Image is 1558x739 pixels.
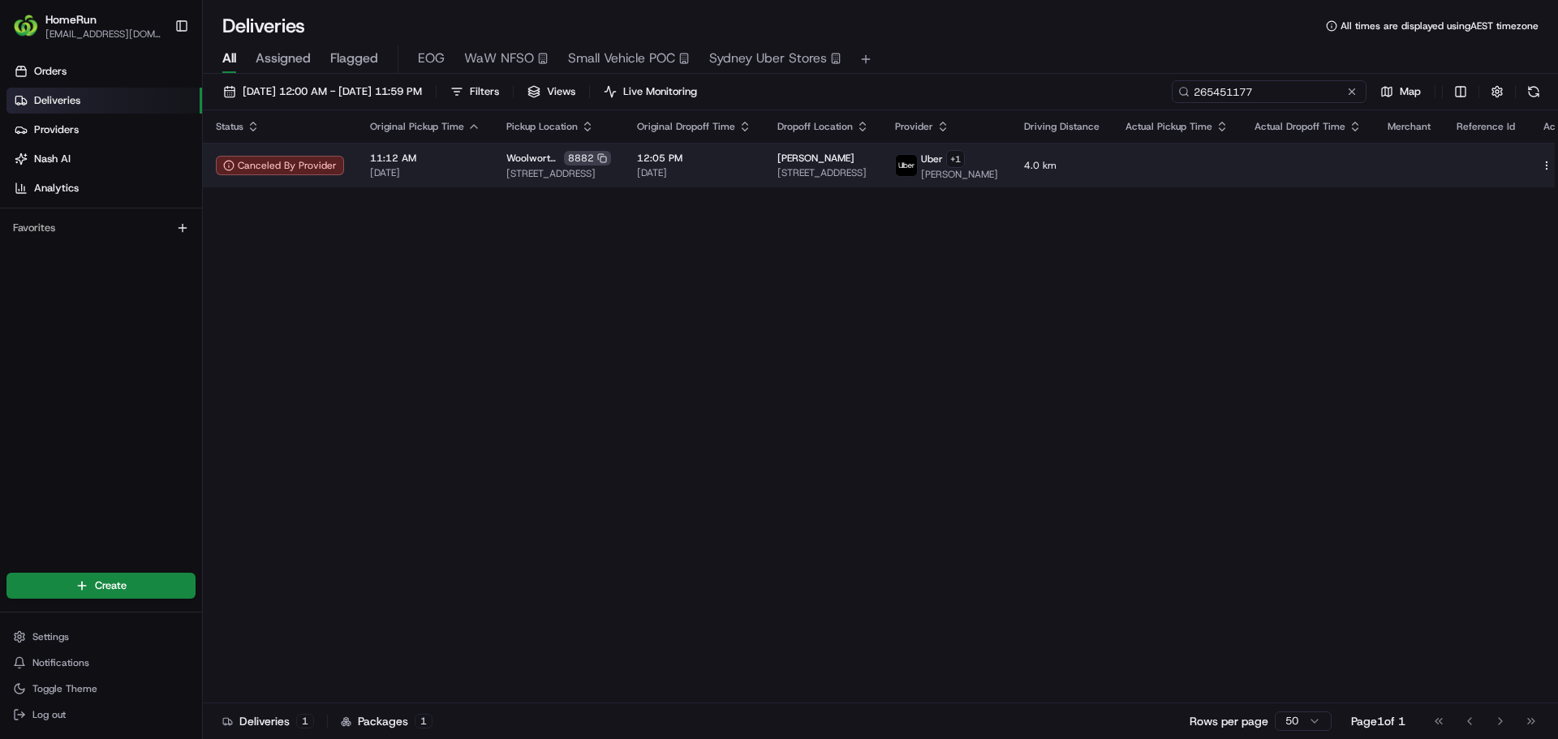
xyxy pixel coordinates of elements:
[1024,120,1100,133] span: Driving Distance
[32,682,97,695] span: Toggle Theme
[32,708,66,721] span: Log out
[34,64,67,79] span: Orders
[1190,713,1268,729] p: Rows per page
[45,28,161,41] button: [EMAIL_ADDRESS][DOMAIN_NAME]
[34,122,79,137] span: Providers
[32,630,69,643] span: Settings
[568,49,675,68] span: Small Vehicle POC
[6,6,168,45] button: HomeRunHomeRun[EMAIL_ADDRESS][DOMAIN_NAME]
[946,150,965,168] button: +1
[6,58,202,84] a: Orders
[45,11,97,28] button: HomeRun
[637,152,751,165] span: 12:05 PM
[222,49,236,68] span: All
[32,656,89,669] span: Notifications
[470,84,499,99] span: Filters
[216,120,243,133] span: Status
[6,175,202,201] a: Analytics
[216,80,429,103] button: [DATE] 12:00 AM - [DATE] 11:59 PM
[222,13,305,39] h1: Deliveries
[370,120,464,133] span: Original Pickup Time
[1373,80,1428,103] button: Map
[296,714,314,728] div: 1
[34,181,79,195] span: Analytics
[520,80,583,103] button: Views
[596,80,704,103] button: Live Monitoring
[1457,120,1515,133] span: Reference Id
[921,153,943,165] span: Uber
[6,117,202,143] a: Providers
[243,84,422,99] span: [DATE] 12:00 AM - [DATE] 11:59 PM
[709,49,827,68] span: Sydney Uber Stores
[6,573,196,599] button: Create
[415,714,433,728] div: 1
[34,93,80,108] span: Deliveries
[222,713,314,729] div: Deliveries
[1400,84,1421,99] span: Map
[564,151,611,165] div: 8882
[464,49,534,68] span: WaW NFSO
[6,625,196,648] button: Settings
[637,166,751,179] span: [DATE]
[6,651,196,674] button: Notifications
[341,713,433,729] div: Packages
[1341,19,1539,32] span: All times are displayed using AEST timezone
[6,146,202,172] a: Nash AI
[330,49,378,68] span: Flagged
[34,152,71,166] span: Nash AI
[547,84,575,99] span: Views
[777,120,853,133] span: Dropoff Location
[1125,120,1212,133] span: Actual Pickup Time
[418,49,445,68] span: EOG
[1172,80,1366,103] input: Type to search
[13,13,39,39] img: HomeRun
[6,215,196,241] div: Favorites
[256,49,311,68] span: Assigned
[95,578,127,593] span: Create
[896,155,917,176] img: uber-new-logo.jpeg
[637,120,735,133] span: Original Dropoff Time
[6,88,202,114] a: Deliveries
[506,120,578,133] span: Pickup Location
[777,166,869,179] span: [STREET_ADDRESS]
[623,84,697,99] span: Live Monitoring
[921,168,998,181] span: [PERSON_NAME]
[370,152,480,165] span: 11:12 AM
[6,677,196,700] button: Toggle Theme
[506,152,561,165] span: Woolworths Caringbah CFC (CDOS)
[895,120,933,133] span: Provider
[370,166,480,179] span: [DATE]
[1024,159,1100,172] span: 4.0 km
[6,703,196,726] button: Log out
[216,156,344,175] button: Canceled By Provider
[1255,120,1345,133] span: Actual Dropoff Time
[1522,80,1545,103] button: Refresh
[443,80,506,103] button: Filters
[506,167,611,180] span: [STREET_ADDRESS]
[1351,713,1405,729] div: Page 1 of 1
[1388,120,1431,133] span: Merchant
[777,152,854,165] span: [PERSON_NAME]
